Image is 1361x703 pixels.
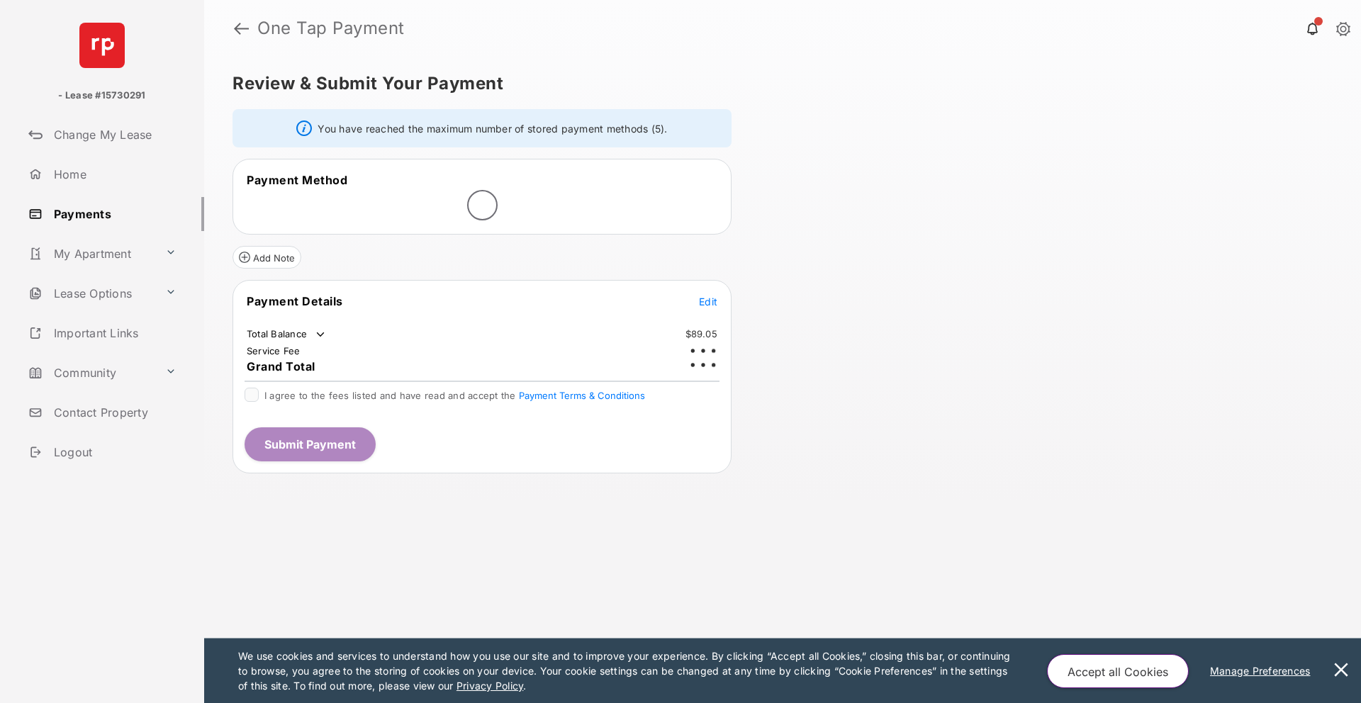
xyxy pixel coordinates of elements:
[23,435,204,469] a: Logout
[245,427,376,461] button: Submit Payment
[23,118,204,152] a: Change My Lease
[1047,654,1189,688] button: Accept all Cookies
[247,359,315,373] span: Grand Total
[519,390,645,401] button: I agree to the fees listed and have read and accept the
[23,276,159,310] a: Lease Options
[23,197,204,231] a: Payments
[23,356,159,390] a: Community
[238,648,1017,693] p: We use cookies and services to understand how you use our site and to improve your experience. By...
[233,75,1321,92] h5: Review & Submit Your Payment
[23,395,204,429] a: Contact Property
[699,294,717,308] button: Edit
[247,294,343,308] span: Payment Details
[246,327,327,342] td: Total Balance
[23,237,159,271] a: My Apartment
[79,23,125,68] img: svg+xml;base64,PHN2ZyB4bWxucz0iaHR0cDovL3d3dy53My5vcmcvMjAwMC9zdmciIHdpZHRoPSI2NCIgaGVpZ2h0PSI2NC...
[264,390,645,401] span: I agree to the fees listed and have read and accept the
[246,344,301,357] td: Service Fee
[23,316,182,350] a: Important Links
[58,89,145,103] p: - Lease #15730291
[457,680,523,692] u: Privacy Policy
[685,327,719,340] td: $89.05
[257,20,405,37] strong: One Tap Payment
[233,246,301,269] button: Add Note
[699,296,717,308] span: Edit
[233,109,732,147] div: You have reached the maximum number of stored payment methods (5).
[1210,665,1316,677] u: Manage Preferences
[23,157,204,191] a: Home
[247,173,347,187] span: Payment Method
